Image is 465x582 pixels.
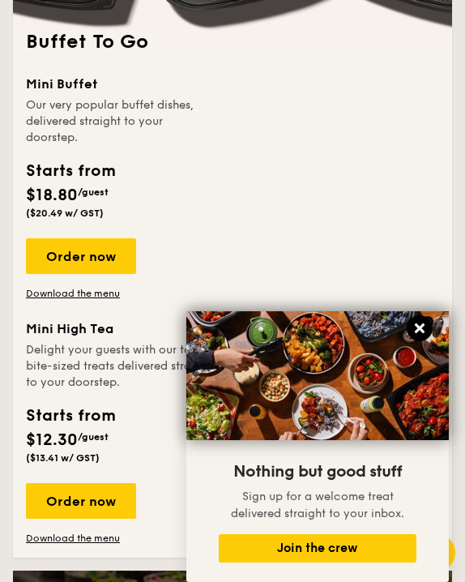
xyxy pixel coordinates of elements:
[26,29,439,55] h2: Buffet To Go
[186,311,449,440] img: DSC07876-Edit02-Large.jpeg
[26,238,136,274] div: Order now
[26,430,78,450] span: $12.30
[219,534,416,563] button: Join the crew
[26,532,136,545] a: Download the menu
[26,342,215,391] div: Delight your guests with our tasty bite-sized treats delivered straight to your doorstep.
[26,186,78,205] span: $18.80
[78,431,109,443] span: /guest
[78,186,109,198] span: /guest
[231,490,404,520] span: Sign up for a welcome treat delivered straight to your inbox.
[26,404,114,428] div: Starts from
[233,462,402,481] span: Nothing but good stuff
[26,452,100,464] span: ($13.41 w/ GST)
[407,315,433,341] button: Close
[26,287,136,300] a: Download the menu
[26,75,215,94] div: Mini Buffet
[26,208,104,219] span: ($20.49 w/ GST)
[26,319,215,339] div: Mini High Tea
[26,159,114,183] div: Starts from
[26,483,136,519] div: Order now
[26,97,215,146] div: Our very popular buffet dishes, delivered straight to your doorstep.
